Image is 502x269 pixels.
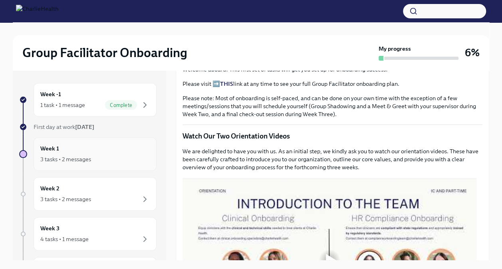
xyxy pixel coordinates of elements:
img: CharlieHealth [16,5,58,18]
a: Week 34 tasks • 1 message [19,217,157,251]
a: Week 13 tasks • 2 messages [19,137,157,171]
strong: My progress [379,45,411,53]
h2: Group Facilitator Onboarding [22,45,187,61]
h6: Week -1 [40,90,61,99]
h6: Week 3 [40,224,60,233]
strong: [DATE] [75,123,94,131]
div: 1 task • 1 message [40,101,85,109]
a: THIS [220,80,233,87]
a: Week 23 tasks • 2 messages [19,177,157,211]
p: We are delighted to have you with us. As an initial step, we kindly ask you to watch our orientat... [183,147,482,171]
p: Please visit ➡️ link at any time to see your full Group Facilitator onboarding plan. [183,80,482,88]
a: First day at work[DATE] [19,123,157,131]
div: 3 tasks • 2 messages [40,155,91,163]
p: Watch Our Two Orientation Videos [183,131,482,141]
span: First day at work [34,123,94,131]
h3: 6% [465,45,480,60]
h6: Week 2 [40,184,60,193]
div: 3 tasks • 2 messages [40,195,91,203]
h6: Week 1 [40,144,59,153]
span: Complete [105,102,137,108]
a: Week -11 task • 1 messageComplete [19,83,157,117]
div: 4 tasks • 1 message [40,235,89,243]
p: Please note: Most of onboarding is self-paced, and can be done on your own time with the exceptio... [183,94,482,118]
